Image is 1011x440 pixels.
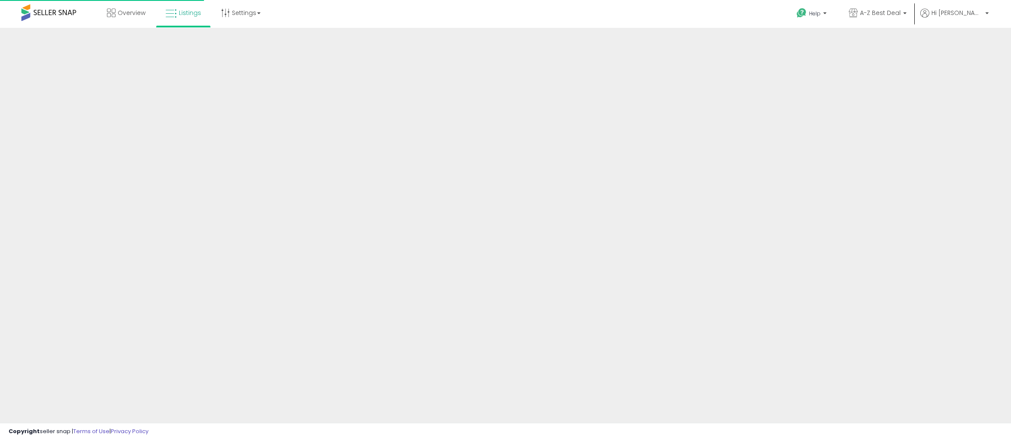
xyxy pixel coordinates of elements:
[118,9,145,17] span: Overview
[796,8,807,18] i: Get Help
[809,10,821,17] span: Help
[179,9,201,17] span: Listings
[860,9,901,17] span: A-Z Best Deal
[920,9,989,28] a: Hi [PERSON_NAME]
[931,9,983,17] span: Hi [PERSON_NAME]
[790,1,835,28] a: Help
